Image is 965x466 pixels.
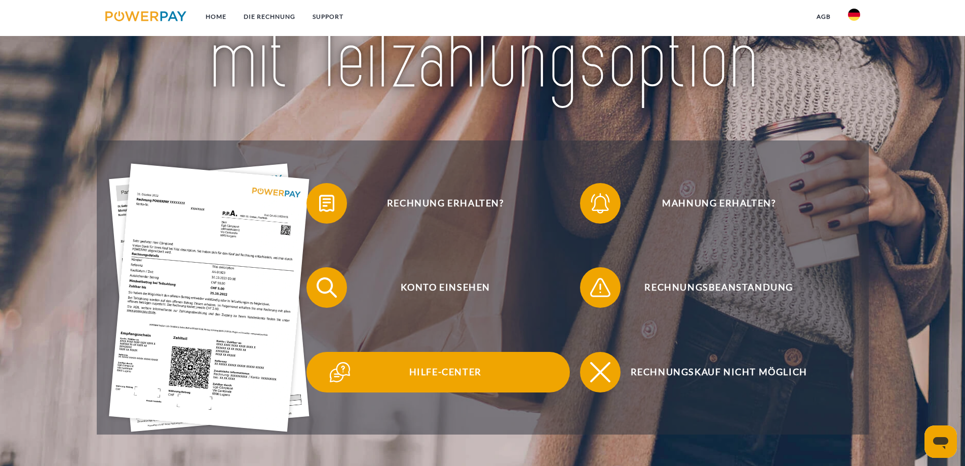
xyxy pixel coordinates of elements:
img: qb_bill.svg [314,191,339,216]
span: Rechnungsbeanstandung [595,267,843,308]
button: Konto einsehen [306,267,570,308]
a: agb [808,8,839,26]
img: single_invoice_powerpay_de.jpg [109,164,310,432]
img: qb_warning.svg [588,275,613,300]
span: Hilfe-Center [321,352,569,392]
a: Home [197,8,235,26]
button: Rechnungskauf nicht möglich [580,352,843,392]
button: Rechnung erhalten? [306,183,570,224]
img: qb_help.svg [327,360,353,385]
img: logo-powerpay.svg [105,11,187,21]
a: SUPPORT [304,8,352,26]
span: Konto einsehen [321,267,569,308]
button: Mahnung erhalten? [580,183,843,224]
iframe: Schaltfläche zum Öffnen des Messaging-Fensters [924,425,957,458]
span: Mahnung erhalten? [595,183,843,224]
img: qb_close.svg [588,360,613,385]
img: qb_search.svg [314,275,339,300]
button: Hilfe-Center [306,352,570,392]
button: Rechnungsbeanstandung [580,267,843,308]
img: qb_bell.svg [588,191,613,216]
span: Rechnungskauf nicht möglich [595,352,843,392]
img: de [848,9,860,21]
a: DIE RECHNUNG [235,8,304,26]
span: Rechnung erhalten? [321,183,569,224]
